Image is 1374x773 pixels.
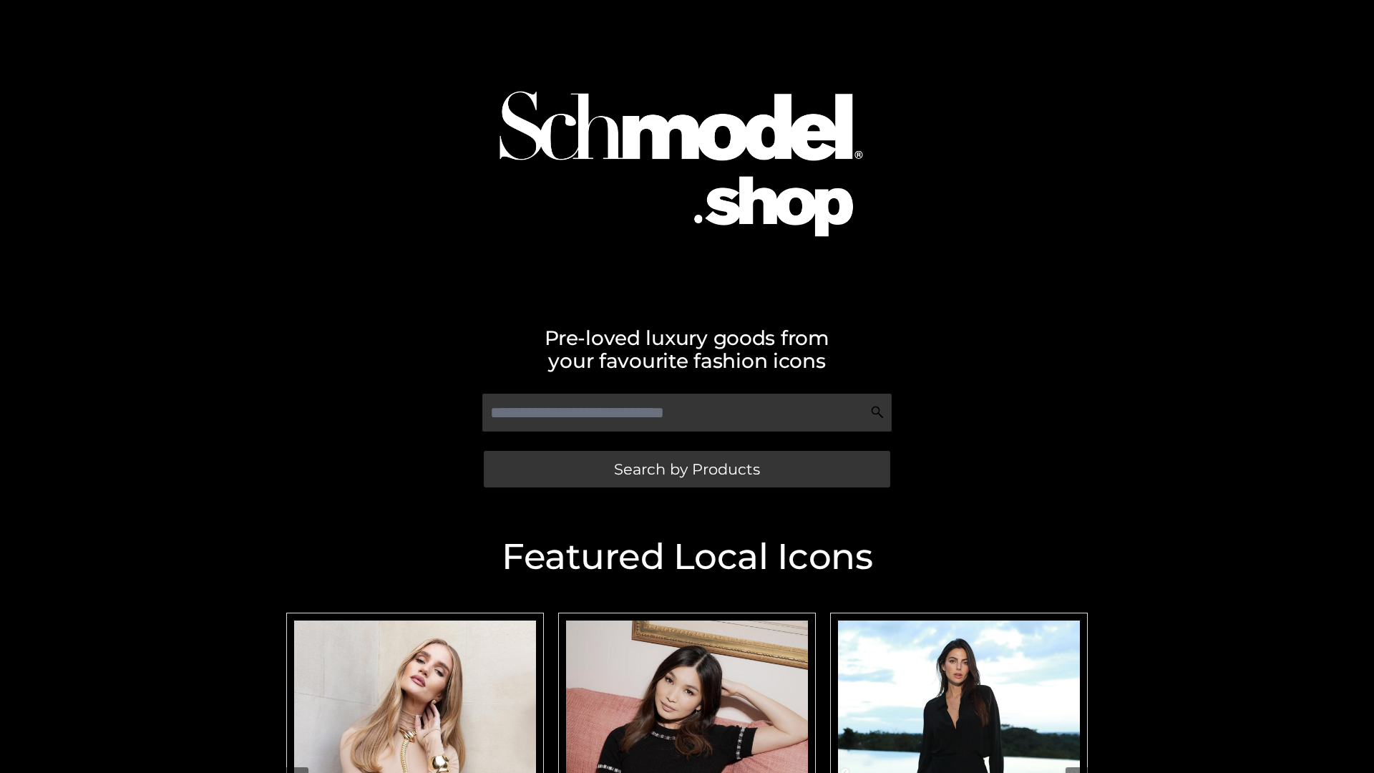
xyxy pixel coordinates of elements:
span: Search by Products [614,462,760,477]
h2: Pre-loved luxury goods from your favourite fashion icons [279,326,1095,372]
a: Search by Products [484,451,890,487]
h2: Featured Local Icons​ [279,539,1095,575]
img: Search Icon [870,405,885,419]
